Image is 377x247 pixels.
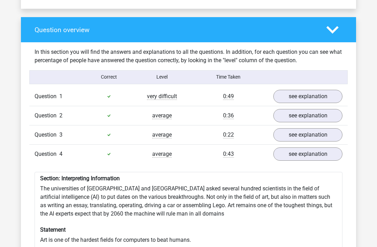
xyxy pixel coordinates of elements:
span: Question [35,131,59,139]
a: see explanation [273,90,342,103]
span: average [152,131,172,138]
span: average [152,112,172,119]
span: 0:43 [223,151,234,158]
a: see explanation [273,109,342,122]
span: average [152,151,172,158]
h6: Statement [40,226,337,233]
span: Question [35,150,59,158]
span: 0:49 [223,93,234,100]
span: very difficult [147,93,177,100]
span: 3 [59,131,62,138]
span: 4 [59,151,62,157]
a: see explanation [273,128,342,141]
h4: Question overview [35,26,316,34]
span: 2 [59,112,62,119]
span: Question [35,111,59,120]
a: see explanation [273,147,342,161]
div: In this section you will find the answers and explanations to all the questions. In addition, for... [29,48,348,65]
span: 0:36 [223,112,234,119]
h6: Section: Interpreting Information [40,175,337,182]
div: Correct [83,73,136,81]
span: 0:22 [223,131,234,138]
div: Time Taken [188,73,268,81]
span: Question [35,92,59,101]
span: 1 [59,93,62,100]
div: Level [135,73,188,81]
